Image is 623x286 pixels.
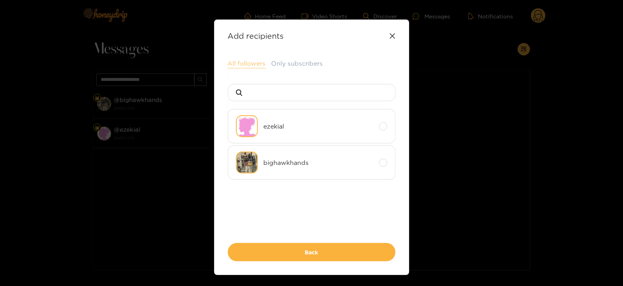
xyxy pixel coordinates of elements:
img: no-avatar.png [236,115,258,137]
button: Back [228,243,396,261]
span: ezekial [264,122,373,131]
strong: Add recipients [228,31,284,40]
button: All followers [228,59,266,68]
span: bighawkhands [264,158,373,167]
img: cocgj-img_2831.jpeg [236,152,258,173]
button: Only subscribers [272,59,323,68]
